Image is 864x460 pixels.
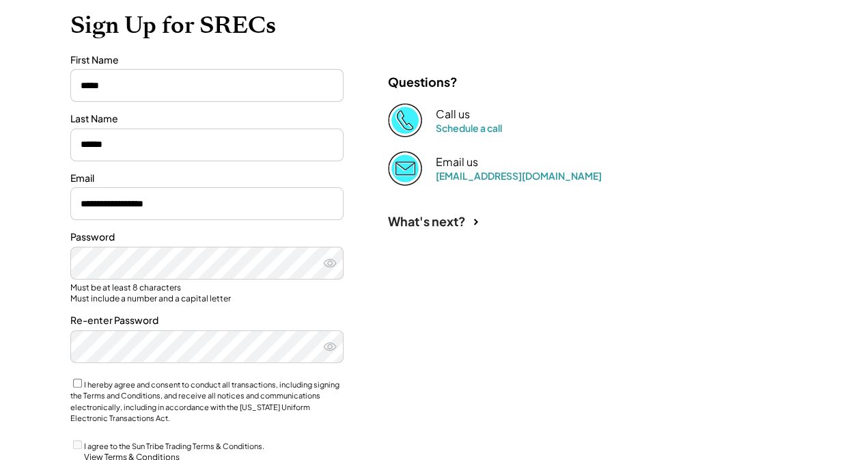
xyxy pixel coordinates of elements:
img: Phone%20copy%403x.png [388,103,422,137]
div: Email us [436,155,478,170]
img: Email%202%403x.png [388,151,422,185]
label: I hereby agree and consent to conduct all transactions, including signing the Terms and Condition... [70,380,339,423]
div: Email [70,172,344,185]
a: [EMAIL_ADDRESS][DOMAIN_NAME] [436,170,602,182]
div: First Name [70,53,344,67]
div: Password [70,230,344,244]
a: Schedule a call [436,122,502,134]
div: Re-enter Password [70,314,344,327]
div: Call us [436,107,470,122]
h1: Sign Up for SRECs [70,11,794,40]
div: Questions? [388,74,458,90]
label: I agree to the Sun Tribe Trading Terms & Conditions. [84,442,264,450]
div: What's next? [388,213,466,229]
div: Must be at least 8 characters Must include a number and a capital letter [70,282,344,303]
div: Last Name [70,112,344,126]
